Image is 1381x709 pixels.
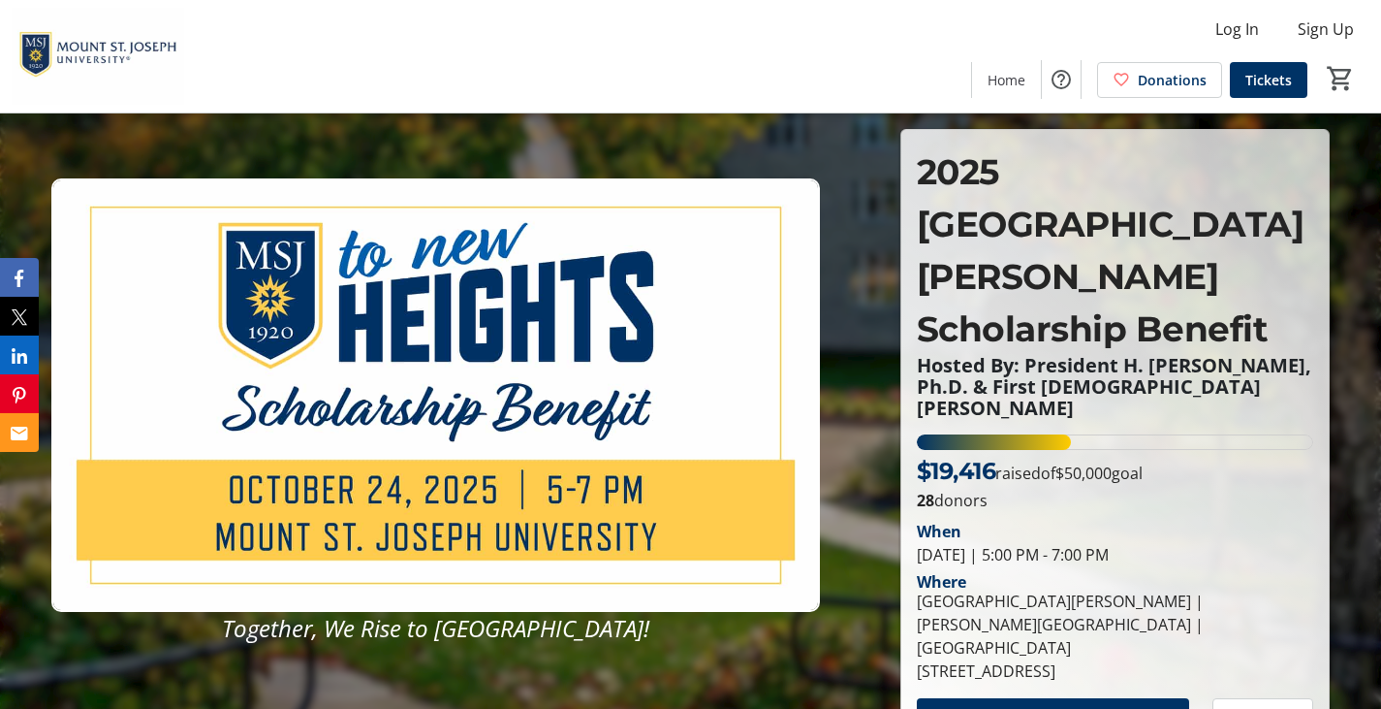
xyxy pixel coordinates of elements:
[1042,60,1081,99] button: Help
[1215,17,1259,41] span: Log In
[1245,70,1292,90] span: Tickets
[917,145,1313,355] p: 2025 [GEOGRAPHIC_DATA][PERSON_NAME] Scholarship Benefit
[1138,70,1207,90] span: Donations
[988,70,1025,90] span: Home
[12,8,184,105] img: Mount St. Joseph University's Logo
[1282,14,1369,45] button: Sign Up
[917,574,966,590] div: Where
[917,543,1313,566] div: [DATE] | 5:00 PM - 7:00 PM
[917,355,1313,419] p: Hosted By: President H. [PERSON_NAME], Ph.D. & First [DEMOGRAPHIC_DATA] [PERSON_NAME]
[1055,463,1112,484] span: $50,000
[917,520,961,543] div: When
[917,590,1313,660] div: [GEOGRAPHIC_DATA][PERSON_NAME] | [PERSON_NAME][GEOGRAPHIC_DATA] |[GEOGRAPHIC_DATA]
[51,178,820,611] img: Campaign CTA Media Photo
[1200,14,1274,45] button: Log In
[917,489,1313,512] p: donors
[917,457,996,485] span: $19,416
[1323,61,1358,96] button: Cart
[917,490,934,511] b: 28
[972,62,1041,98] a: Home
[1298,17,1354,41] span: Sign Up
[222,612,649,644] em: Together, We Rise to [GEOGRAPHIC_DATA]!
[917,435,1313,450] div: 38.832% of fundraising goal reached
[917,660,1313,683] div: [STREET_ADDRESS]
[917,454,1144,489] p: raised of goal
[1097,62,1222,98] a: Donations
[1230,62,1307,98] a: Tickets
